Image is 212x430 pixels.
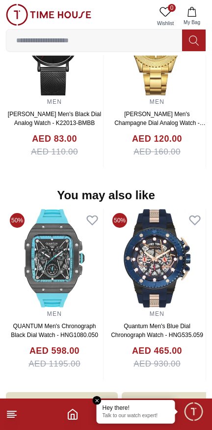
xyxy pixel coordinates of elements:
[103,413,169,420] p: Talk to our watch expert!
[8,111,101,126] a: [PERSON_NAME] Men's Black Dial Analog Watch - K22013-BMBB
[112,213,127,228] span: 50%
[57,187,155,203] h2: You may also like
[183,401,205,423] div: Chat Widget
[108,209,206,307] img: Quantum Men's Blue Dial Chronograph Watch - HNG535.059
[10,213,25,228] span: 50%
[6,209,103,307] img: QUANTUM Men's Chronograph Black Dial Watch - HNG1080.050
[11,323,98,338] a: QUANTUM Men's Chronograph Black Dial Watch - HNG1080.050
[133,146,181,158] span: AED 160.00
[103,404,169,412] div: Hey there!
[47,98,62,105] a: MEN
[114,111,206,135] a: [PERSON_NAME] Men's Champagne Dial Analog Watch - K23022-GBGC
[150,310,164,317] a: MEN
[47,310,62,317] a: MEN
[133,358,181,370] span: AED 930.00
[67,408,79,420] a: Home
[150,98,164,105] a: MEN
[29,344,79,358] h4: AED 598.00
[28,358,80,370] span: AED 1195.00
[153,20,178,27] span: Wishlist
[32,132,77,146] h4: AED 83.00
[31,146,78,158] span: AED 110.00
[180,19,204,26] span: My Bag
[178,4,206,29] button: My Bag
[168,4,176,12] span: 0
[93,396,102,405] em: Close tooltip
[132,132,182,146] h4: AED 120.00
[132,344,182,358] h4: AED 465.00
[6,4,91,26] img: ...
[153,4,178,29] a: 0Wishlist
[111,323,203,338] a: Quantum Men's Blue Dial Chronograph Watch - HNG535.059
